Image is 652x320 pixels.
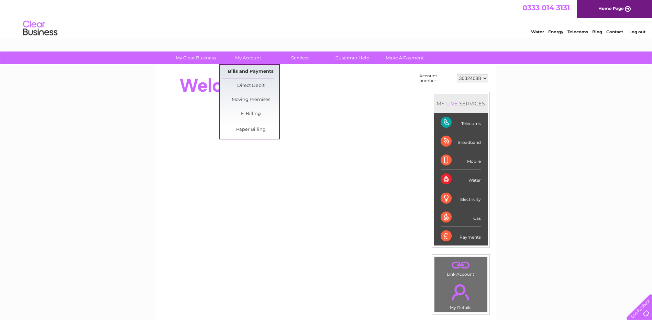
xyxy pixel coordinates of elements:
[434,94,488,113] div: MY SERVICES
[441,189,481,208] div: Electricity
[272,52,329,64] a: Services
[531,29,544,34] a: Water
[441,113,481,132] div: Telecoms
[434,257,487,278] td: Link Account
[606,29,623,34] a: Contact
[441,151,481,170] div: Mobile
[164,4,489,33] div: Clear Business is a trading name of Verastar Limited (registered in [GEOGRAPHIC_DATA] No. 3667643...
[376,52,433,64] a: Make A Payment
[445,100,459,107] div: LIVE
[222,123,279,137] a: Paper Billing
[222,65,279,79] a: Bills and Payments
[441,208,481,227] div: Gas
[434,278,487,312] td: My Details
[441,227,481,245] div: Payments
[418,72,455,85] td: Account number
[441,170,481,189] div: Water
[548,29,563,34] a: Energy
[567,29,588,34] a: Telecoms
[324,52,381,64] a: Customer Help
[436,280,485,304] a: .
[592,29,602,34] a: Blog
[222,107,279,121] a: E-Billing
[441,132,481,151] div: Broadband
[629,29,645,34] a: Log out
[522,3,570,12] a: 0333 014 3131
[222,93,279,107] a: Moving Premises
[436,259,485,271] a: .
[222,79,279,93] a: Direct Debit
[23,18,58,39] img: logo.png
[167,52,224,64] a: My Clear Business
[220,52,276,64] a: My Account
